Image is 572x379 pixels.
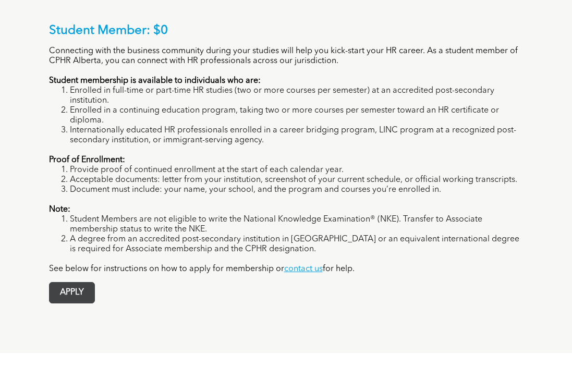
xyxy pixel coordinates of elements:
li: Document must include: your name, your school, and the program and courses you’re enrolled in. [70,185,524,195]
li: Internationally educated HR professionals enrolled in a career bridging program, LINC program at ... [70,126,524,145]
span: APPLY [50,283,94,303]
p: Connecting with the business community during your studies will help you kick-start your HR caree... [49,46,524,66]
a: contact us [284,265,323,273]
a: APPLY [49,282,95,303]
strong: Student membership is available to individuals who are: [49,77,261,85]
li: A degree from an accredited post-secondary institution in [GEOGRAPHIC_DATA] or an equivalent inte... [70,235,524,254]
li: Enrolled in a continuing education program, taking two or more courses per semester toward an HR ... [70,106,524,126]
strong: Proof of Enrollment: [49,156,125,164]
p: See below for instructions on how to apply for membership or for help. [49,264,524,274]
li: Enrolled in full-time or part-time HR studies (two or more courses per semester) at an accredited... [70,86,524,106]
strong: Note: [49,205,70,214]
li: Student Members are not eligible to write the National Knowledge Examination® (NKE). Transfer to ... [70,215,524,235]
li: Acceptable documents: letter from your institution, screenshot of your current schedule, or offic... [70,175,524,185]
p: Student Member: $0 [49,23,524,39]
li: Provide proof of continued enrollment at the start of each calendar year. [70,165,524,175]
